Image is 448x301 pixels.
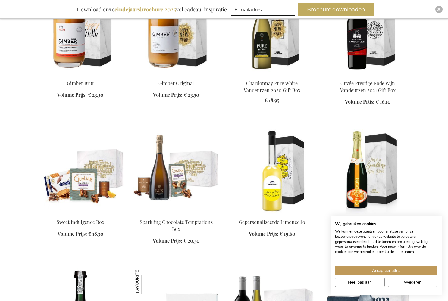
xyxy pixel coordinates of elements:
[340,80,396,93] a: Cuvée Prestige Rode Wijn Vandeurzen 2021 Gift Box
[114,6,176,13] b: eindejaarsbrochure 2025
[249,231,295,237] a: Volume Prijs: € 19,60
[88,231,103,237] span: € 18,30
[133,73,219,78] a: Gimber Original Gimber Original
[348,279,372,285] span: Nee, pas aan
[37,129,124,214] img: Sweet Indulgence Box
[249,231,278,237] span: Volume Prijs:
[74,3,230,16] div: Download onze vol cadeau-inspiratie
[231,3,297,17] form: marketing offers and promotions
[37,211,124,217] a: Sweet Indulgence Box
[244,80,300,93] a: Chardonnay Pure White Vandeurzen 2020 Gift Box
[133,211,219,217] a: Sparkling Chocolate Temptations Box
[153,237,199,244] a: Volume Prijs: € 20,50
[335,278,385,287] button: Pas cookie voorkeuren aan
[372,267,400,274] span: Accepteer alles
[388,278,437,287] button: Alle cookies weigeren
[57,219,104,225] a: Sweet Indulgence Box
[280,231,295,237] span: € 19,60
[140,219,213,232] a: Sparkling Chocolate Temptations Box
[57,92,103,98] a: Volume Prijs: € 23,50
[37,73,124,78] a: Gimber Brut Gimber Brut
[335,266,437,275] button: Accepteer alle cookies
[437,8,441,11] img: Close
[335,221,437,227] h2: Wij gebruiken cookies
[153,237,182,244] span: Volume Prijs:
[58,231,103,237] a: Volume Prijs: € 18,30
[57,92,87,98] span: Volume Prijs:
[404,279,421,285] span: Weigeren
[265,97,279,103] span: € 18,95
[298,3,374,16] button: Brochure downloaden
[88,92,103,98] span: € 23,50
[325,211,411,217] a: Chandon Garden Spritz - 75 cl
[183,237,199,244] span: € 20,50
[345,98,374,105] span: Volume Prijs:
[376,98,390,105] span: € 16,10
[239,219,305,225] a: Gepersonaliseerde Limoncello
[435,6,443,13] div: Close
[231,3,295,16] input: E-mailadres
[133,268,159,294] img: The Ultimate Chocolate Experience Box
[325,129,411,214] img: Chandon Garden Spritz - 75 cl
[335,229,437,254] p: We kunnen deze plaatsen voor analyse van onze bezoekersgegevens, om onze website te verbeteren, g...
[229,73,315,78] a: Chardonnay Pure White Vandeurzen 2018 Gift Box
[229,211,315,217] a: Personalized Limoncello
[133,129,219,214] img: Sparkling Chocolate Temptations Box
[325,73,411,78] a: Cuvée Pure Red Vandeurzen 2019 Gift Box
[58,231,87,237] span: Volume Prijs:
[229,129,315,214] img: Personalized Limoncello
[345,98,390,105] a: Volume Prijs: € 16,10
[67,80,94,86] a: Gimber Brut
